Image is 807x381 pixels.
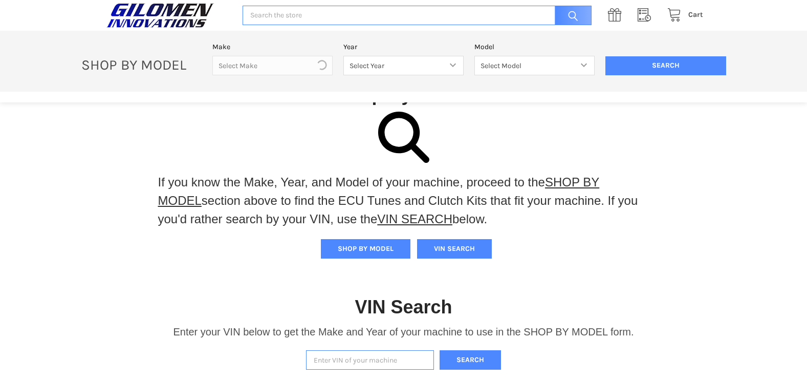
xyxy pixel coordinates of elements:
button: Search [440,350,501,370]
span: Cart [688,10,703,19]
h1: VIN Search [355,295,452,319]
p: If you know the Make, Year, and Model of your machine, proceed to the section above to find the E... [158,173,649,228]
button: VIN SEARCH [417,239,492,259]
input: Search [550,6,592,26]
input: Enter VIN of your machine [306,350,434,370]
img: GILOMEN INNOVATIONS [104,3,216,28]
a: Cart [662,9,703,22]
input: Search the store [243,6,591,26]
p: Enter your VIN below to get the Make and Year of your machine to use in the SHOP BY MODEL form. [173,324,634,340]
a: VIN SEARCH [377,212,452,226]
label: Year [343,41,464,52]
button: SHOP BY MODEL [321,239,410,259]
label: Model [474,41,595,52]
label: Make [212,41,333,52]
input: Search [605,56,726,76]
a: GILOMEN INNOVATIONS [104,3,232,28]
a: SHOP BY MODEL [158,175,600,207]
p: SHOP BY MODEL [76,56,207,74]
